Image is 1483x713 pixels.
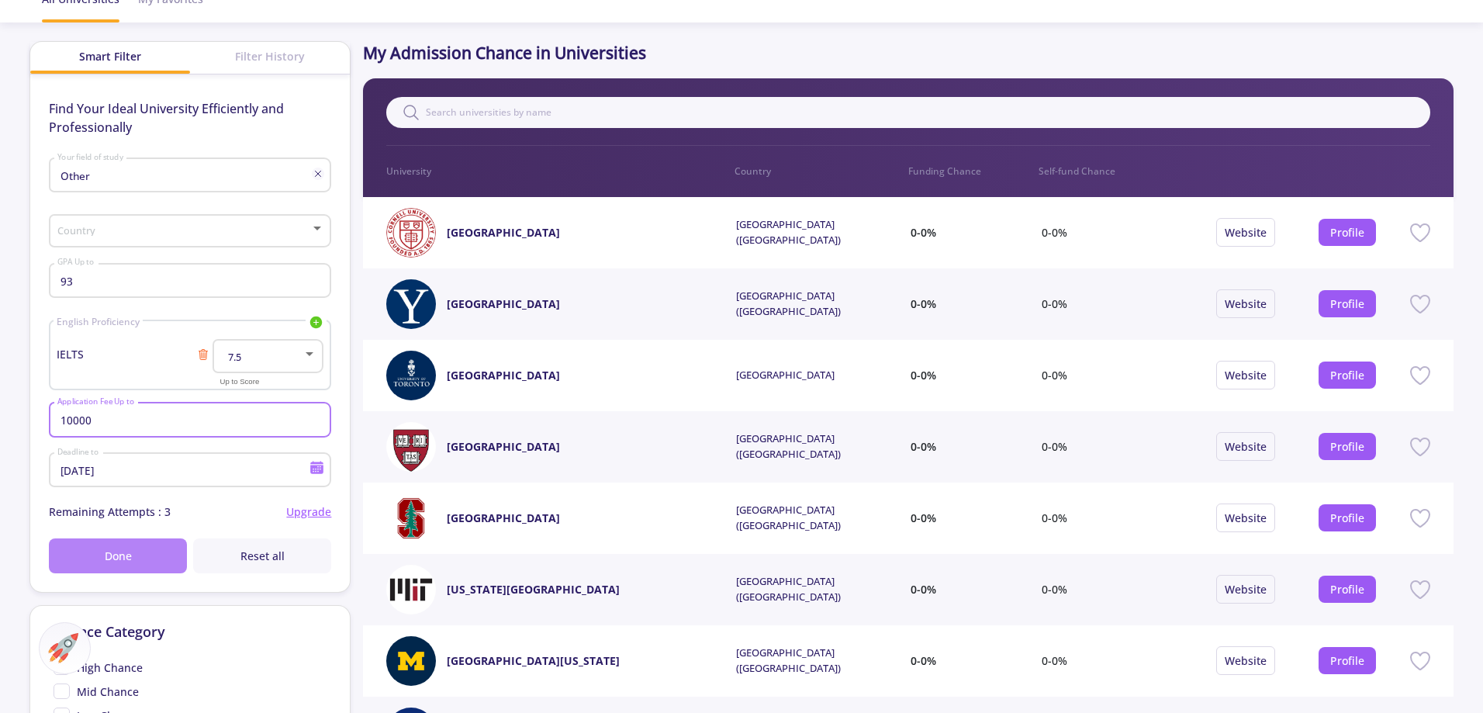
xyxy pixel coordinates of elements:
[447,296,560,312] a: [GEOGRAPHIC_DATA]
[447,652,620,669] a: [GEOGRAPHIC_DATA][US_STATE]
[49,99,331,137] p: Find Your Ideal University Efficiently and Professionally
[386,164,734,178] p: University
[447,367,560,383] a: [GEOGRAPHIC_DATA]
[77,659,143,676] span: High Chance
[911,510,936,526] span: 0-0%
[1216,432,1275,461] button: Website
[1319,290,1376,317] button: Profile
[363,41,1453,66] p: My Admission Chance in Universities
[1042,581,1067,597] span: 0-0%
[1225,582,1267,597] a: Website
[1216,575,1275,604] button: Website
[1319,433,1376,460] button: Profile
[1330,439,1364,454] a: Profile
[105,548,132,564] span: Done
[1225,368,1267,382] a: Website
[49,504,171,520] span: Remaining Attempts : 3
[1042,438,1067,455] span: 0-0%
[1330,653,1364,668] a: Profile
[1216,646,1275,675] button: Website
[1319,647,1376,674] button: Profile
[911,438,936,455] span: 0-0%
[1225,296,1267,311] a: Website
[736,431,911,462] span: [GEOGRAPHIC_DATA] ([GEOGRAPHIC_DATA])
[1039,164,1169,178] p: Self-fund Chance
[1319,219,1376,246] button: Profile
[911,367,936,383] span: 0-0%
[1319,362,1376,389] button: Profile
[49,538,187,573] button: Done
[736,646,911,676] span: [GEOGRAPHIC_DATA] ([GEOGRAPHIC_DATA])
[48,633,78,663] img: ac-market
[54,315,143,329] span: English Proficiency
[1330,368,1364,382] a: Profile
[1330,511,1364,525] a: Profile
[736,574,911,604] span: [GEOGRAPHIC_DATA] ([GEOGRAPHIC_DATA])
[1042,296,1067,312] span: 0-0%
[1330,225,1364,240] a: Profile
[911,652,936,669] span: 0-0%
[1225,653,1267,668] a: Website
[224,350,241,364] span: 7.5
[190,42,350,71] div: Filter History
[240,548,285,564] span: Reset all
[1330,582,1364,597] a: Profile
[54,621,327,642] p: Chance Category
[911,581,936,597] span: 0-0%
[911,296,936,312] span: 0-0%
[1042,367,1067,383] span: 0-0%
[1225,439,1267,454] a: Website
[77,684,139,700] span: Mid Chance
[57,346,197,362] span: IELTS
[447,581,620,597] a: [US_STATE][GEOGRAPHIC_DATA]
[286,504,331,520] span: Upgrade
[736,289,911,319] span: [GEOGRAPHIC_DATA] ([GEOGRAPHIC_DATA])
[1042,224,1067,241] span: 0-0%
[1216,361,1275,389] button: Website
[1042,652,1067,669] span: 0-0%
[1216,218,1275,247] button: Website
[911,224,936,241] span: 0-0%
[1319,504,1376,531] button: Profile
[735,164,908,178] p: Country
[1330,296,1364,311] a: Profile
[1225,511,1267,525] a: Website
[1225,225,1267,240] a: Website
[447,438,560,455] a: [GEOGRAPHIC_DATA]
[447,224,560,241] a: [GEOGRAPHIC_DATA]
[220,378,260,386] mat-hint: Up to Score
[1216,504,1275,532] button: Website
[1216,289,1275,318] button: Website
[908,164,1039,178] p: Funding Chance
[1042,510,1067,526] span: 0-0%
[447,510,560,526] a: [GEOGRAPHIC_DATA]
[386,97,1429,128] input: Search universities by name
[30,42,190,71] div: Smart Filter
[736,503,911,533] span: [GEOGRAPHIC_DATA] ([GEOGRAPHIC_DATA])
[1319,576,1376,603] button: Profile
[736,368,835,383] span: [GEOGRAPHIC_DATA]
[736,217,911,247] span: [GEOGRAPHIC_DATA] ([GEOGRAPHIC_DATA])
[193,538,331,573] button: Reset all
